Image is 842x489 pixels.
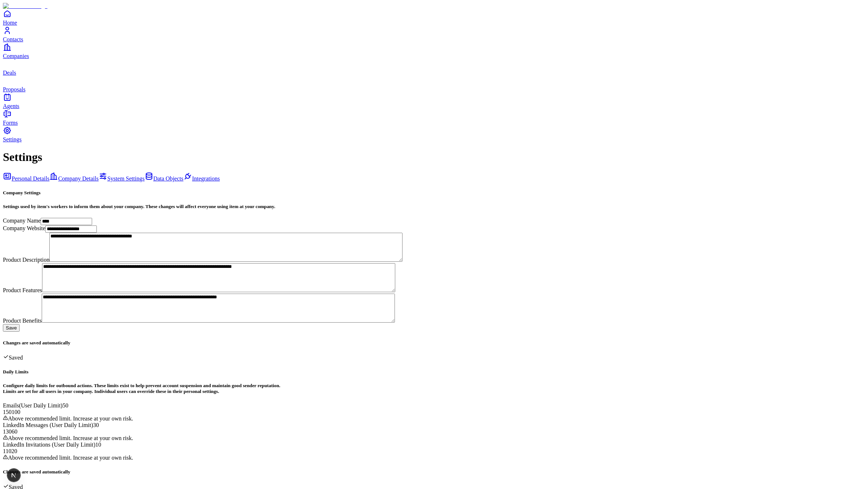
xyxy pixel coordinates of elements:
[192,175,220,182] span: Integrations
[3,126,839,142] a: Settings
[3,150,839,164] h1: Settings
[3,53,29,59] span: Companies
[93,422,99,428] span: 30
[3,383,839,394] h5: Configure daily limits for outbound actions. These limits exist to help prevent account suspensio...
[3,340,839,346] h5: Changes are saved automatically
[3,9,839,26] a: Home
[19,402,62,409] span: (User Daily Limit)
[12,175,49,182] span: Personal Details
[3,109,839,126] a: Forms
[12,428,17,435] span: 60
[3,217,41,224] label: Company Name
[3,76,839,92] a: proposals
[3,469,839,475] h5: Changes are saved automatically
[3,318,42,324] label: Product Benefits
[8,435,133,441] span: Above recommended limit. Increase at your own risk.
[49,175,99,182] a: Company Details
[62,402,68,409] span: 50
[3,120,18,126] span: Forms
[3,369,839,375] h5: Daily Limits
[3,204,839,210] h5: Settings used by item's workers to inform them about your company. These changes will affect ever...
[3,86,25,92] span: Proposals
[3,70,16,76] span: Deals
[3,20,17,26] span: Home
[3,422,93,428] label: LinkedIn Messages
[183,175,220,182] a: Integrations
[3,3,48,9] img: Item Brain Logo
[153,175,183,182] span: Data Objects
[3,257,49,263] label: Product Description
[52,442,95,448] span: (User Daily Limit)
[3,428,6,435] span: 1
[50,422,93,428] span: (User Daily Limit)
[3,93,839,109] a: Agents
[3,59,839,76] a: deals
[3,409,6,415] span: 1
[145,175,183,182] a: Data Objects
[6,428,12,435] span: 30
[95,442,101,448] span: 10
[3,103,19,109] span: Agents
[58,175,99,182] span: Company Details
[3,354,839,361] div: Saved
[8,455,133,461] span: Above recommended limit. Increase at your own risk.
[3,287,42,293] label: Product Features
[3,402,62,409] label: Emails
[12,409,20,415] span: 100
[6,409,12,415] span: 50
[3,190,839,196] h5: Company Settings
[3,442,95,448] label: LinkedIn Invitations
[3,26,839,42] a: Contacts
[3,448,5,454] span: 1
[107,175,145,182] span: System Settings
[11,448,17,454] span: 20
[3,324,20,332] button: Save
[5,448,11,454] span: 10
[3,43,839,59] a: Companies
[8,415,133,422] span: Above recommended limit. Increase at your own risk.
[3,225,45,231] label: Company Website
[99,175,145,182] a: System Settings
[3,36,23,42] span: Contacts
[3,175,49,182] a: Personal Details
[3,136,22,142] span: Settings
